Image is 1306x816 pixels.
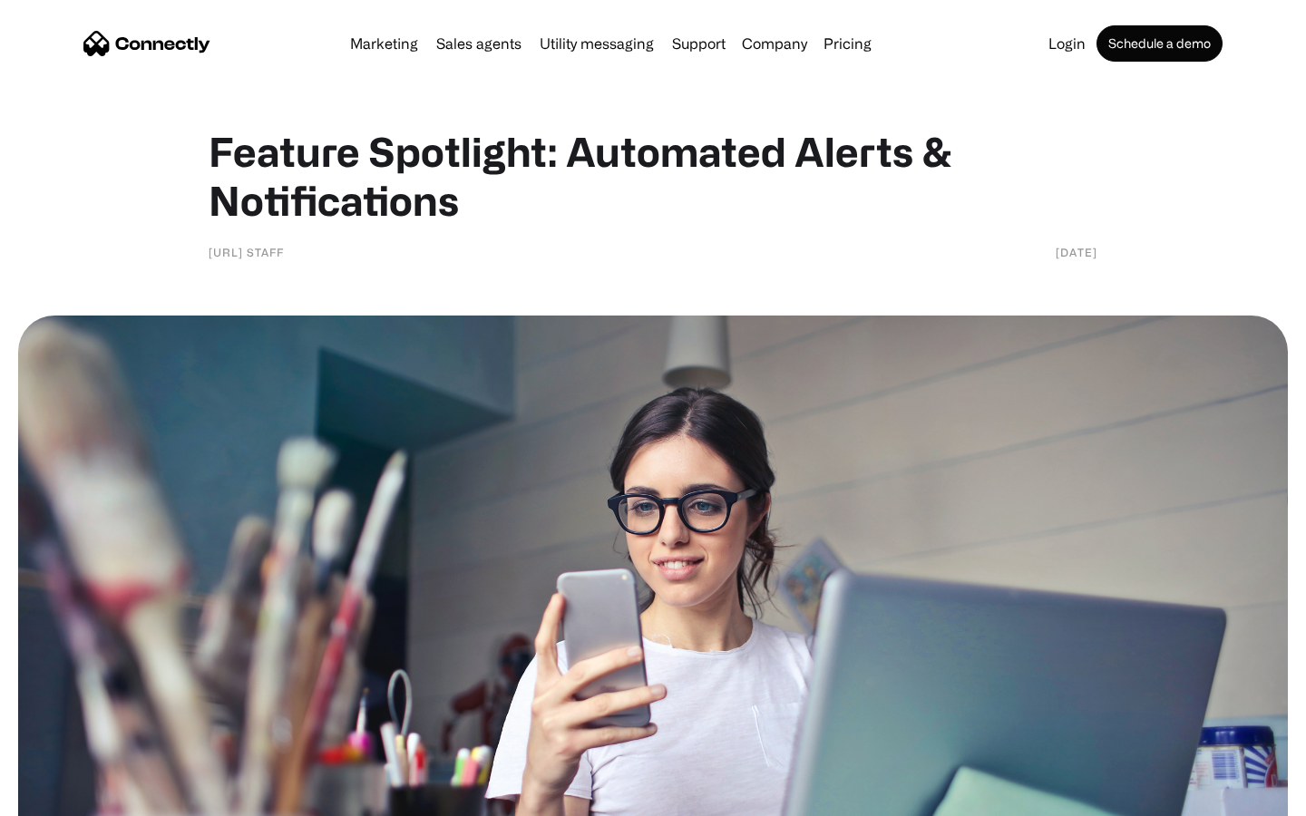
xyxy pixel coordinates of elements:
div: Company [742,31,807,56]
a: Marketing [343,36,425,51]
a: Login [1041,36,1093,51]
ul: Language list [36,784,109,810]
a: Schedule a demo [1096,25,1223,62]
a: Pricing [816,36,879,51]
a: Sales agents [429,36,529,51]
aside: Language selected: English [18,784,109,810]
div: [URL] staff [209,243,284,261]
a: Utility messaging [532,36,661,51]
div: [DATE] [1056,243,1097,261]
a: Support [665,36,733,51]
h1: Feature Spotlight: Automated Alerts & Notifications [209,127,1097,225]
